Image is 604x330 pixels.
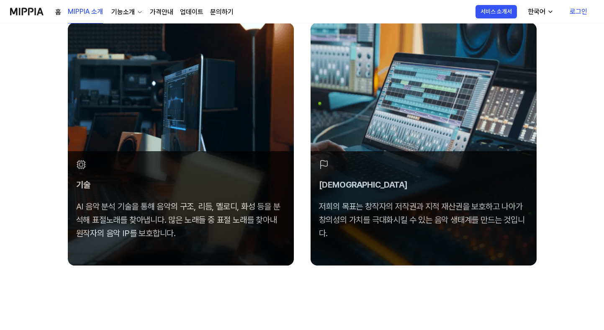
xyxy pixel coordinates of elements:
button: 한국어 [521,3,559,20]
a: 업데이트 [180,7,203,17]
button: 서비스 소개서 [475,5,517,18]
img: firstImage [311,23,537,266]
a: 문의하기 [210,7,234,17]
div: 한국어 [526,7,547,17]
button: 기능소개 [110,7,143,17]
div: 기능소개 [110,7,136,17]
a: 홈 [55,7,61,17]
div: 기술 [76,178,285,191]
img: firstImage [68,23,294,266]
div: AI 음악 분석 기술을 통해 음악의 구조, 리듬, 멜로디, 화성 등을 분석해 표절노래를 찾아냅니다. 많은 노래들 중 표절 노래를 찾아내 원작자의 음악 IP를 보호합니다. [76,200,285,240]
div: [DEMOGRAPHIC_DATA] [319,178,528,191]
a: MIPPIA 소개 [68,0,103,23]
a: 가격안내 [150,7,173,17]
div: 저희의 목표는 창작자의 저작권과 지적 재산권을 보호하고 나아가 창의성의 가치를 극대화시킬 수 있는 음악 생태계를 만드는 것입니다. [319,200,528,240]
